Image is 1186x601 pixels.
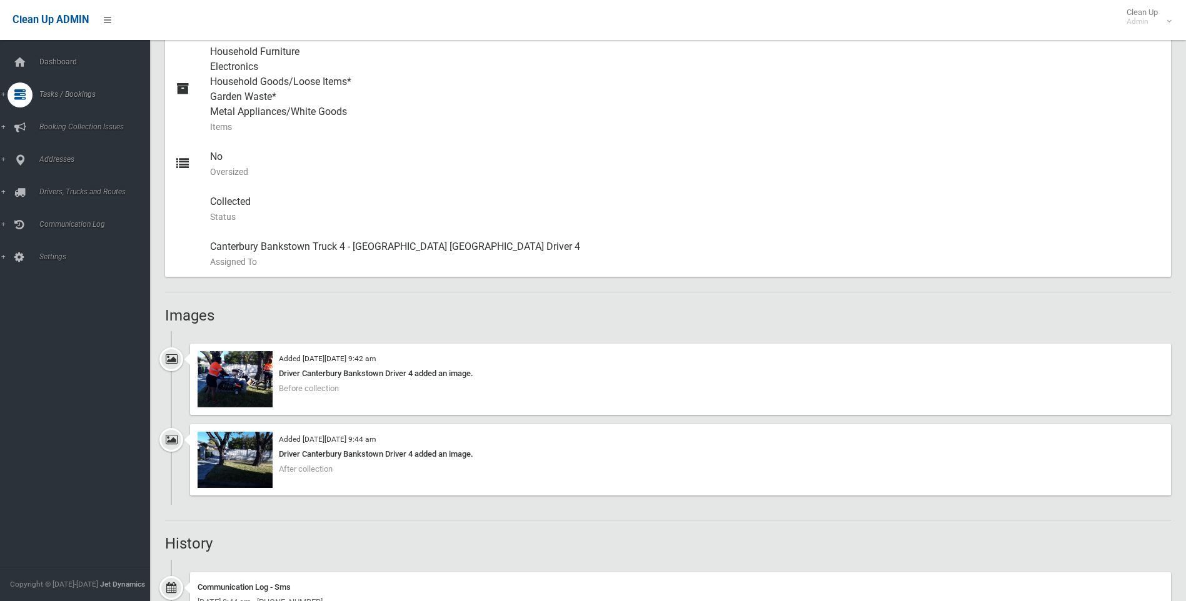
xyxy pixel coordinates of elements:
span: Clean Up [1120,7,1170,26]
small: Assigned To [210,254,1161,269]
span: Before collection [279,384,339,393]
span: Dashboard [36,57,159,66]
strong: Jet Dynamics [100,580,145,589]
div: Household Furniture Electronics Household Goods/Loose Items* Garden Waste* Metal Appliances/White... [210,37,1161,142]
span: Addresses [36,155,159,164]
h2: Images [165,307,1171,324]
span: Drivers, Trucks and Routes [36,187,159,196]
div: Collected [210,187,1161,232]
img: 2025-06-1009.42.015266243874953095470.jpg [198,351,273,407]
small: Added [DATE][DATE] 9:42 am [279,354,376,363]
div: Communication Log - Sms [198,580,1163,595]
h2: History [165,535,1171,552]
span: Clean Up ADMIN [13,14,89,26]
small: Status [210,209,1161,224]
div: Driver Canterbury Bankstown Driver 4 added an image. [198,366,1163,381]
img: 2025-06-1009.44.276624756622488781571.jpg [198,432,273,488]
span: Booking Collection Issues [36,122,159,131]
span: Settings [36,252,159,261]
span: Communication Log [36,220,159,229]
small: Added [DATE][DATE] 9:44 am [279,435,376,444]
small: Oversized [210,164,1161,179]
div: Canterbury Bankstown Truck 4 - [GEOGRAPHIC_DATA] [GEOGRAPHIC_DATA] Driver 4 [210,232,1161,277]
div: Driver Canterbury Bankstown Driver 4 added an image. [198,447,1163,462]
span: Tasks / Bookings [36,90,159,99]
div: No [210,142,1161,187]
span: Copyright © [DATE]-[DATE] [10,580,98,589]
small: Items [210,119,1161,134]
small: Admin [1127,17,1158,26]
span: After collection [279,464,333,474]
